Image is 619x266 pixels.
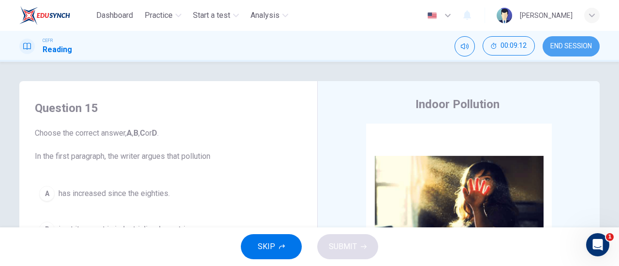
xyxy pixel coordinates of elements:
span: 1 [606,233,614,241]
div: A [39,186,55,201]
span: Analysis [251,10,280,21]
button: SKIP [241,234,302,259]
img: EduSynch logo [19,6,70,25]
span: has increased since the eighties. [59,188,170,199]
button: Messages [64,177,129,216]
button: Bis at its worst in industrialised countries. [35,217,302,241]
button: Practice [141,7,185,24]
a: EduSynch logo [19,6,92,25]
button: Help [129,177,193,216]
div: Mute [455,36,475,56]
b: B [133,128,138,138]
span: Home [22,201,42,208]
span: is at its worst in industrialised countries. [59,224,195,235]
button: 00:09:12 [483,36,535,56]
h4: Question 15 [35,100,302,116]
span: Practice [145,10,173,21]
b: C [140,128,145,138]
span: Choose the correct answer, , , or . In the first paragraph, the writer argues that pollution [35,127,302,162]
span: 00:09:12 [501,42,527,50]
h1: Messages [72,4,124,21]
button: Dashboard [92,7,137,24]
div: [PERSON_NAME] [520,10,573,21]
span: Messages [78,201,115,208]
img: Profile image for Fin [11,34,30,53]
b: A [127,128,132,138]
button: Ahas increased since the eighties. [35,182,302,206]
button: Analysis [247,7,292,24]
button: Start a test [189,7,243,24]
div: B [39,222,55,237]
span: CEFR [43,37,53,44]
span: SKIP [258,240,275,253]
span: END SESSION [550,42,592,50]
h1: Reading [43,44,72,56]
button: Ask a question [53,148,141,167]
button: END SESSION [543,36,600,56]
img: Profile picture [497,8,512,23]
span: Help [153,201,169,208]
div: Fin [34,43,44,54]
h4: Indoor Pollution [415,97,500,112]
div: • [DATE] [46,43,73,54]
span: Dashboard [96,10,133,21]
span: Start a test [193,10,230,21]
img: en [426,12,438,19]
b: D [152,128,157,138]
iframe: Intercom live chat [586,233,609,256]
div: Hide [483,36,535,56]
div: Close [170,4,187,21]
